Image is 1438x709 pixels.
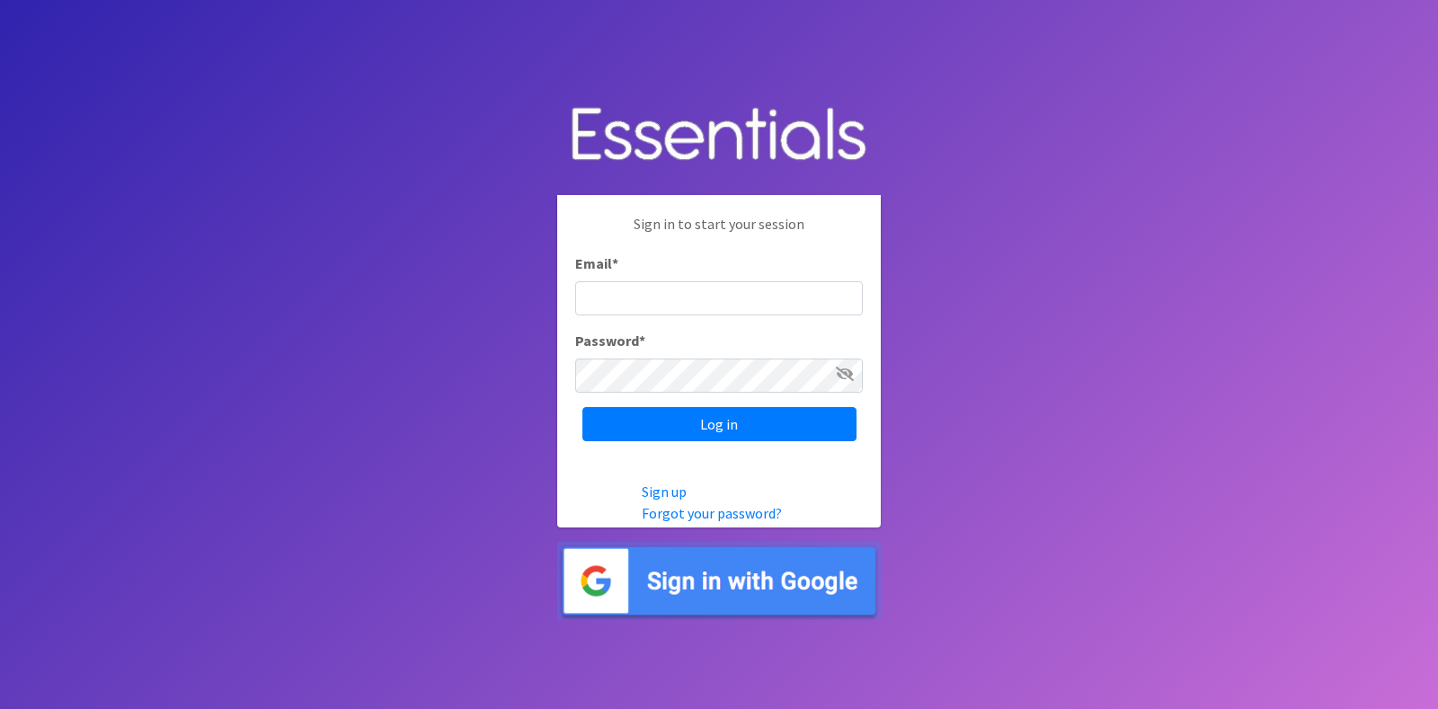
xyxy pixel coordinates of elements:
[575,330,645,351] label: Password
[642,483,687,501] a: Sign up
[575,213,863,253] p: Sign in to start your session
[557,89,881,182] img: Human Essentials
[582,407,857,441] input: Log in
[639,332,645,350] abbr: required
[612,254,618,272] abbr: required
[642,504,782,522] a: Forgot your password?
[557,542,881,620] img: Sign in with Google
[575,253,618,274] label: Email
